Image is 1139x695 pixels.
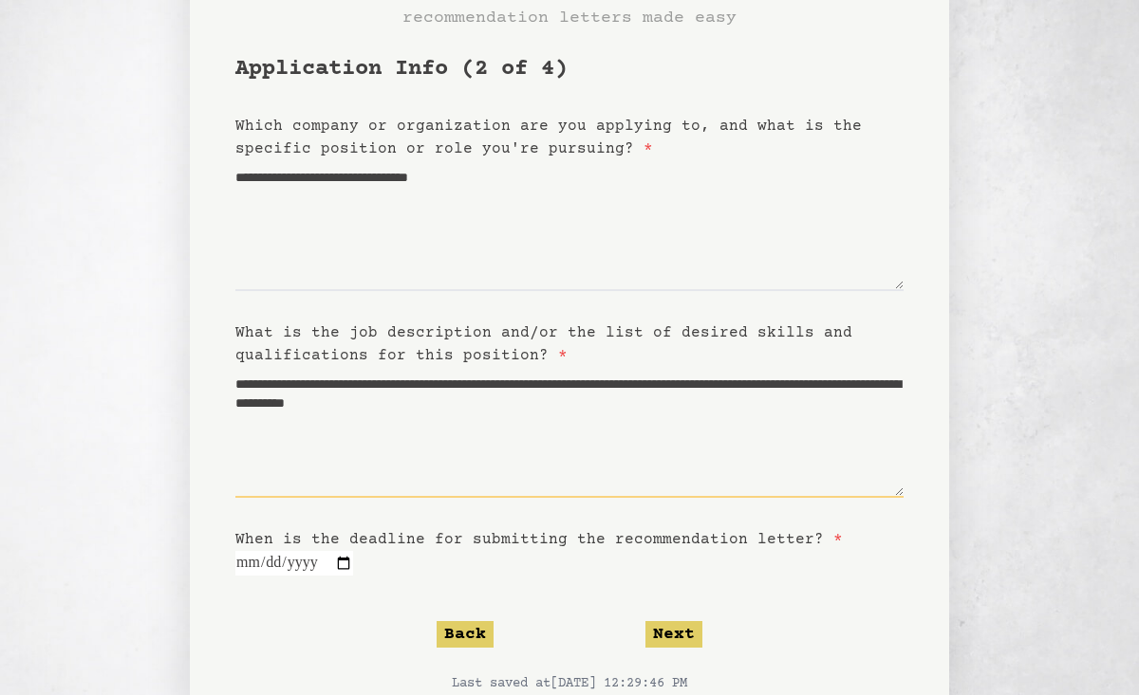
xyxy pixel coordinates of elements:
[235,674,904,693] p: Last saved at [DATE] 12:29:46 PM
[235,531,843,548] label: When is the deadline for submitting the recommendation letter?
[402,5,737,31] h3: recommendation letters made easy
[437,621,494,648] button: Back
[235,324,852,364] label: What is the job description and/or the list of desired skills and qualifications for this position?
[235,118,862,157] label: Which company or organization are you applying to, and what is the specific position or role you'...
[645,621,702,648] button: Next
[235,54,904,84] h1: Application Info (2 of 4)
